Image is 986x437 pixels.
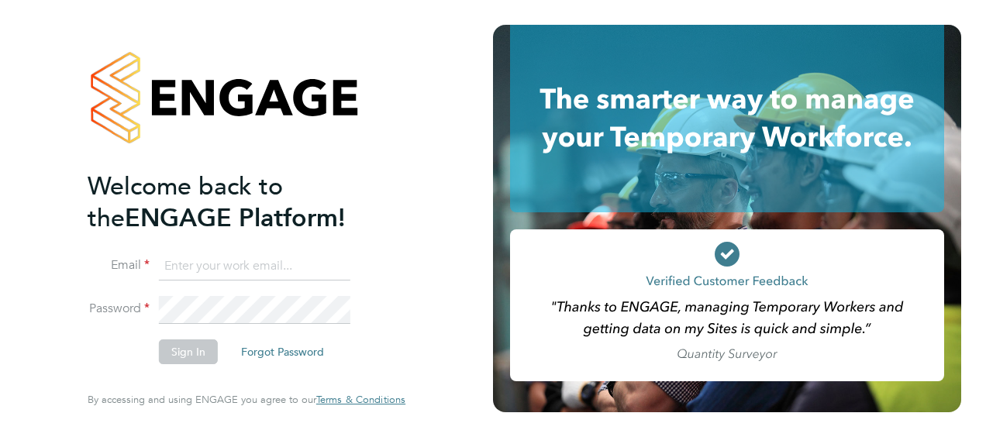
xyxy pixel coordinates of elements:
h2: ENGAGE Platform! [88,170,390,234]
label: Password [88,301,150,317]
button: Forgot Password [229,339,336,364]
label: Email [88,257,150,274]
a: Terms & Conditions [316,394,405,406]
span: Welcome back to the [88,171,283,233]
span: By accessing and using ENGAGE you agree to our [88,393,405,406]
span: Terms & Conditions [316,393,405,406]
button: Sign In [159,339,218,364]
input: Enter your work email... [159,253,350,280]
